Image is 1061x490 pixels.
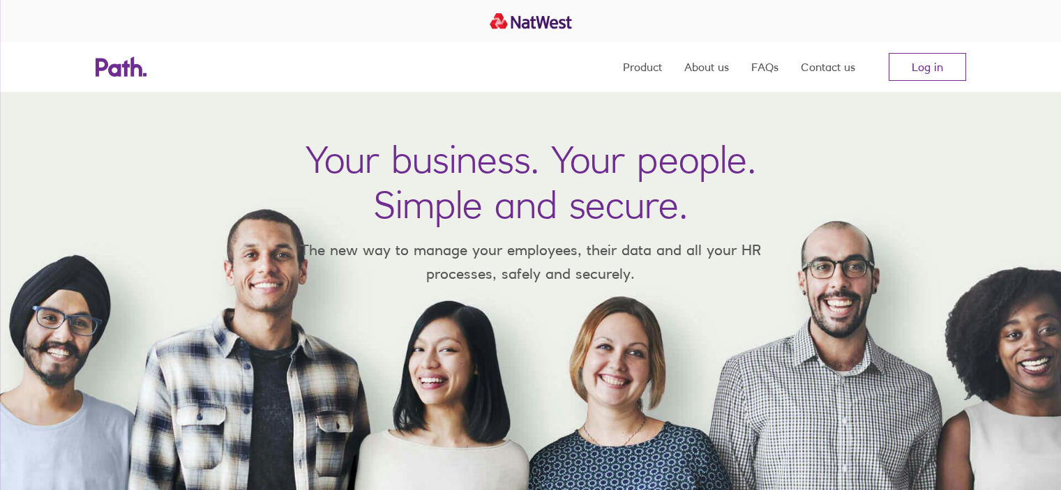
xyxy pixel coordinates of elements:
[280,238,782,285] p: The new way to manage your employees, their data and all your HR processes, safely and securely.
[751,42,778,92] a: FAQs
[889,53,966,81] a: Log in
[801,42,855,92] a: Contact us
[623,42,662,92] a: Product
[684,42,729,92] a: About us
[306,137,756,227] h1: Your business. Your people. Simple and secure.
